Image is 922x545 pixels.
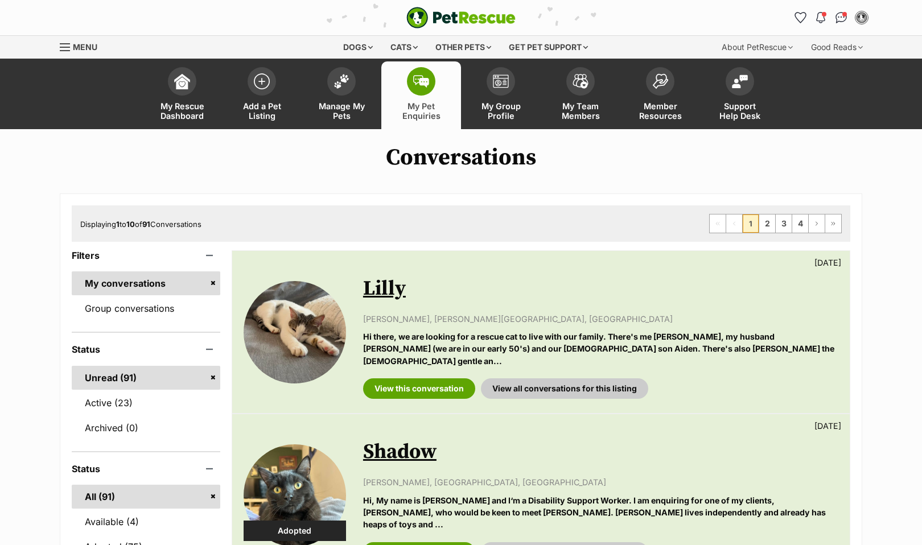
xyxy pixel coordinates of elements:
span: Support Help Desk [714,101,765,121]
a: Next page [809,214,825,233]
span: Manage My Pets [316,101,367,121]
a: Menu [60,36,105,56]
p: [PERSON_NAME], [PERSON_NAME][GEOGRAPHIC_DATA], [GEOGRAPHIC_DATA] [363,313,838,325]
ul: Account quick links [791,9,871,27]
a: View all conversations for this listing [481,378,648,399]
img: member-resources-icon-8e73f808a243e03378d46382f2149f9095a855e16c252ad45f914b54edf8863c.svg [652,73,668,89]
a: Page 2 [759,214,775,233]
strong: 1 [116,220,120,229]
div: Cats [382,36,426,59]
a: My conversations [72,271,220,295]
a: Conversations [832,9,850,27]
div: Good Reads [803,36,871,59]
span: My Team Members [555,101,606,121]
button: Notifications [812,9,830,27]
a: Manage My Pets [302,61,381,129]
button: My account [853,9,871,27]
span: My Rescue Dashboard [157,101,208,121]
img: logo-e224e6f780fb5917bec1dbf3a21bbac754714ae5b6737aabdf751b685950b380.svg [406,7,516,28]
header: Status [72,464,220,474]
div: Get pet support [501,36,596,59]
span: Page 1 [743,214,759,233]
a: Support Help Desk [700,61,780,129]
img: chat-41dd97257d64d25036548639549fe6c8038ab92f7586957e7f3b1b290dea8141.svg [835,12,847,23]
a: Archived (0) [72,416,220,440]
a: Page 4 [792,214,808,233]
p: Hi, My name is [PERSON_NAME] and I‘m a Disability Support Worker. I am enquiring for one of my cl... [363,494,838,531]
a: My Team Members [541,61,620,129]
div: Dogs [335,36,381,59]
a: Page 3 [776,214,792,233]
a: My Group Profile [461,61,541,129]
span: Displaying to of Conversations [80,220,201,229]
img: Lilly [244,281,346,383]
a: Member Resources [620,61,700,129]
span: My Group Profile [475,101,526,121]
span: Previous page [726,214,742,233]
img: Eve Waugh profile pic [856,12,867,23]
p: [PERSON_NAME], [GEOGRAPHIC_DATA], [GEOGRAPHIC_DATA] [363,476,838,488]
a: Available (4) [72,510,220,534]
a: Unread (91) [72,366,220,390]
p: [DATE] [814,420,841,432]
a: Group conversations [72,296,220,320]
a: Last page [825,214,841,233]
img: dashboard-icon-eb2f2d2d3e046f16d808141f083e7271f6b2e854fb5c12c21221c1fb7104beca.svg [174,73,190,89]
img: add-pet-listing-icon-0afa8454b4691262ce3f59096e99ab1cd57d4a30225e0717b998d2c9b9846f56.svg [254,73,270,89]
span: Menu [73,42,97,52]
strong: 91 [142,220,150,229]
a: Add a Pet Listing [222,61,302,129]
div: Adopted [244,521,346,541]
img: pet-enquiries-icon-7e3ad2cf08bfb03b45e93fb7055b45f3efa6380592205ae92323e6603595dc1f.svg [413,75,429,88]
p: Hi there, we are looking for a rescue cat to live with our family. There's me [PERSON_NAME], my h... [363,331,838,367]
header: Status [72,344,220,354]
img: group-profile-icon-3fa3cf56718a62981997c0bc7e787c4b2cf8bcc04b72c1350f741eb67cf2f40e.svg [493,75,509,88]
a: Shadow [363,439,437,465]
span: Add a Pet Listing [236,101,287,121]
div: Other pets [427,36,499,59]
a: PetRescue [406,7,516,28]
nav: Pagination [709,214,842,233]
span: First page [710,214,726,233]
a: All (91) [72,485,220,509]
header: Filters [72,250,220,261]
a: My Pet Enquiries [381,61,461,129]
span: My Pet Enquiries [396,101,447,121]
a: Active (23) [72,391,220,415]
a: View this conversation [363,378,475,399]
a: Favourites [791,9,809,27]
span: Member Resources [635,101,686,121]
img: manage-my-pets-icon-02211641906a0b7f246fdf0571729dbe1e7629f14944591b6c1af311fb30b64b.svg [334,74,349,89]
img: help-desk-icon-fdf02630f3aa405de69fd3d07c3f3aa587a6932b1a1747fa1d2bba05be0121f9.svg [732,75,748,88]
a: My Rescue Dashboard [142,61,222,129]
img: team-members-icon-5396bd8760b3fe7c0b43da4ab00e1e3bb1a5d9ba89233759b79545d2d3fc5d0d.svg [573,74,588,89]
strong: 10 [126,220,135,229]
a: Lilly [363,276,406,302]
div: About PetRescue [714,36,801,59]
img: notifications-46538b983faf8c2785f20acdc204bb7945ddae34d4c08c2a6579f10ce5e182be.svg [816,12,825,23]
p: [DATE] [814,257,841,269]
